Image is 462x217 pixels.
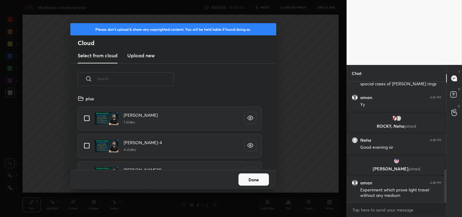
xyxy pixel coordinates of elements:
h6: aman [360,180,372,186]
img: 170400434874669M.pdf [94,112,119,125]
p: T [458,70,460,74]
h5: 1 slides [124,119,158,125]
h6: Neha [360,137,371,143]
input: Search [97,66,174,92]
div: Please don't upload & share any copyrighted content. You will be held liable if found doing so. [70,23,276,35]
img: 3 [352,137,358,143]
p: [PERSON_NAME] [352,166,441,171]
button: Done [238,173,269,186]
h3: Upload new [127,52,155,59]
h4: [PERSON_NAME](1) [124,167,162,173]
img: 3 [396,115,402,121]
h5: 4 slides [124,147,162,152]
img: fe2e9954c59141afa7a06eaf5a14bd76.jpg [393,158,400,164]
img: default.png [352,180,358,186]
img: 1705722408W0FME8.pdf [94,139,119,153]
span: joined [408,166,420,172]
div: 4:36 PM [430,96,441,99]
div: special cases of [PERSON_NAME] rings [360,81,441,87]
img: default.png [352,94,358,101]
p: Chat [347,65,366,81]
h4: [PERSON_NAME]-4 [124,139,162,146]
h2: Cloud [78,39,276,47]
div: grid [70,93,269,170]
h4: [PERSON_NAME] [124,112,158,118]
img: 170625990725YAY1.pdf [94,167,119,180]
span: joined [404,123,416,129]
div: grid [347,82,446,202]
p: G [458,104,460,108]
p: D [458,87,460,91]
h3: Select from cloud [78,52,118,59]
h4: plus [86,95,94,102]
p: ROCKY, Neha [352,124,441,129]
div: Good evening sir [360,144,441,151]
div: 4:38 PM [430,181,441,185]
div: Experiment which prove light travel without any medium [360,187,441,199]
h6: aman [360,95,372,100]
div: 4:38 PM [430,138,441,142]
img: 3 [391,115,397,121]
div: Yy [360,102,441,108]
